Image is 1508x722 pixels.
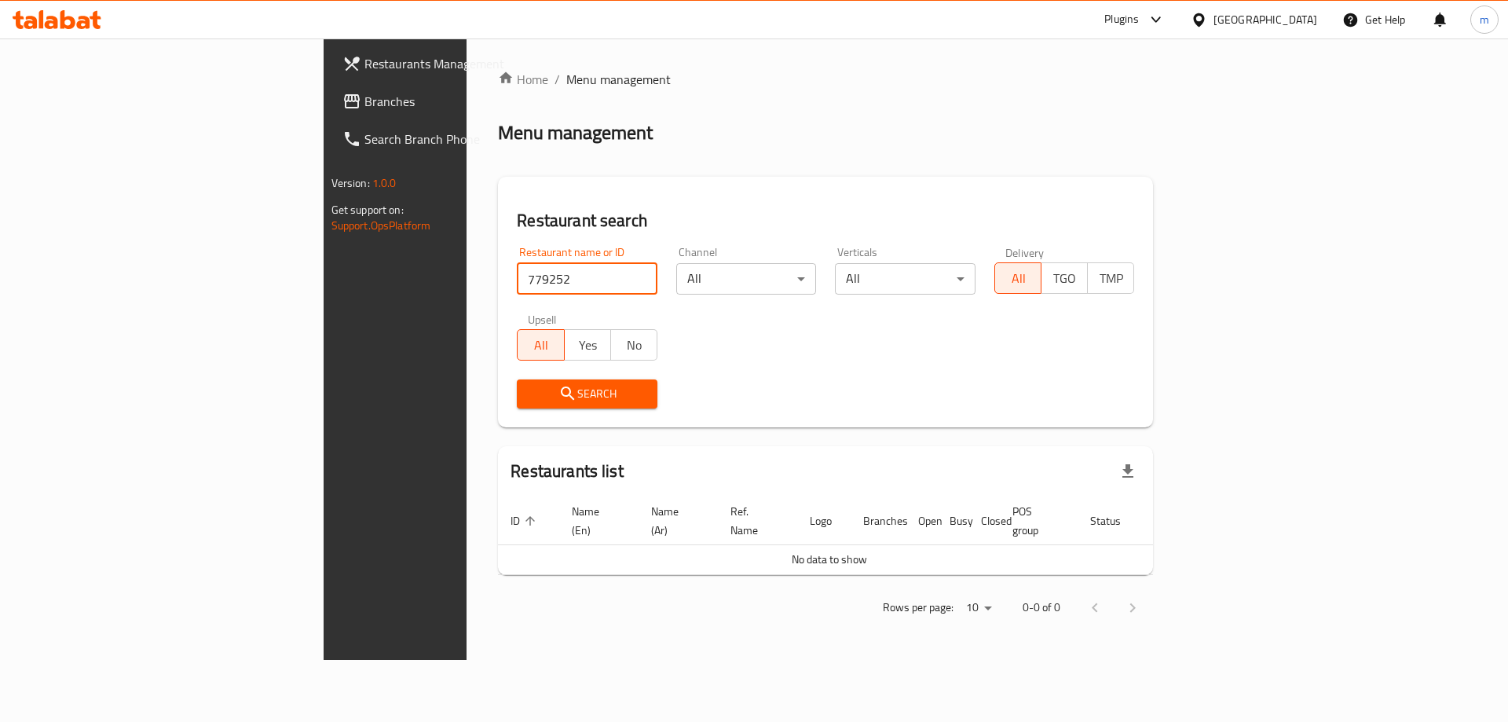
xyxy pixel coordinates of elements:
[1094,267,1128,290] span: TMP
[331,215,431,236] a: Support.OpsPlatform
[571,334,605,357] span: Yes
[883,598,953,618] p: Rows per page:
[364,130,563,148] span: Search Branch Phone
[676,263,817,295] div: All
[498,120,653,145] h2: Menu management
[511,511,540,530] span: ID
[792,549,867,570] span: No data to show
[498,70,1153,89] nav: breadcrumb
[797,497,851,545] th: Logo
[730,502,778,540] span: Ref. Name
[517,379,657,409] button: Search
[364,54,563,73] span: Restaurants Management
[528,313,557,324] label: Upsell
[572,502,620,540] span: Name (En)
[1012,502,1059,540] span: POS group
[1041,262,1088,294] button: TGO
[835,263,975,295] div: All
[1104,10,1139,29] div: Plugins
[610,329,657,361] button: No
[524,334,558,357] span: All
[968,497,1000,545] th: Closed
[1090,511,1141,530] span: Status
[1213,11,1317,28] div: [GEOGRAPHIC_DATA]
[1109,453,1147,490] div: Export file
[1005,247,1045,258] label: Delivery
[564,329,611,361] button: Yes
[1480,11,1489,28] span: m
[994,262,1041,294] button: All
[517,209,1134,233] h2: Restaurant search
[498,497,1214,575] table: enhanced table
[330,82,576,120] a: Branches
[529,384,645,404] span: Search
[511,460,623,483] h2: Restaurants list
[330,120,576,158] a: Search Branch Phone
[331,173,370,193] span: Version:
[372,173,397,193] span: 1.0.0
[364,92,563,111] span: Branches
[517,329,564,361] button: All
[1048,267,1082,290] span: TGO
[1023,598,1060,618] p: 0-0 of 0
[617,334,651,357] span: No
[330,45,576,82] a: Restaurants Management
[906,497,937,545] th: Open
[937,497,968,545] th: Busy
[566,70,671,89] span: Menu management
[851,497,906,545] th: Branches
[651,502,699,540] span: Name (Ar)
[1001,267,1035,290] span: All
[331,200,404,220] span: Get support on:
[517,263,657,295] input: Search for restaurant name or ID..
[960,596,997,620] div: Rows per page:
[1087,262,1134,294] button: TMP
